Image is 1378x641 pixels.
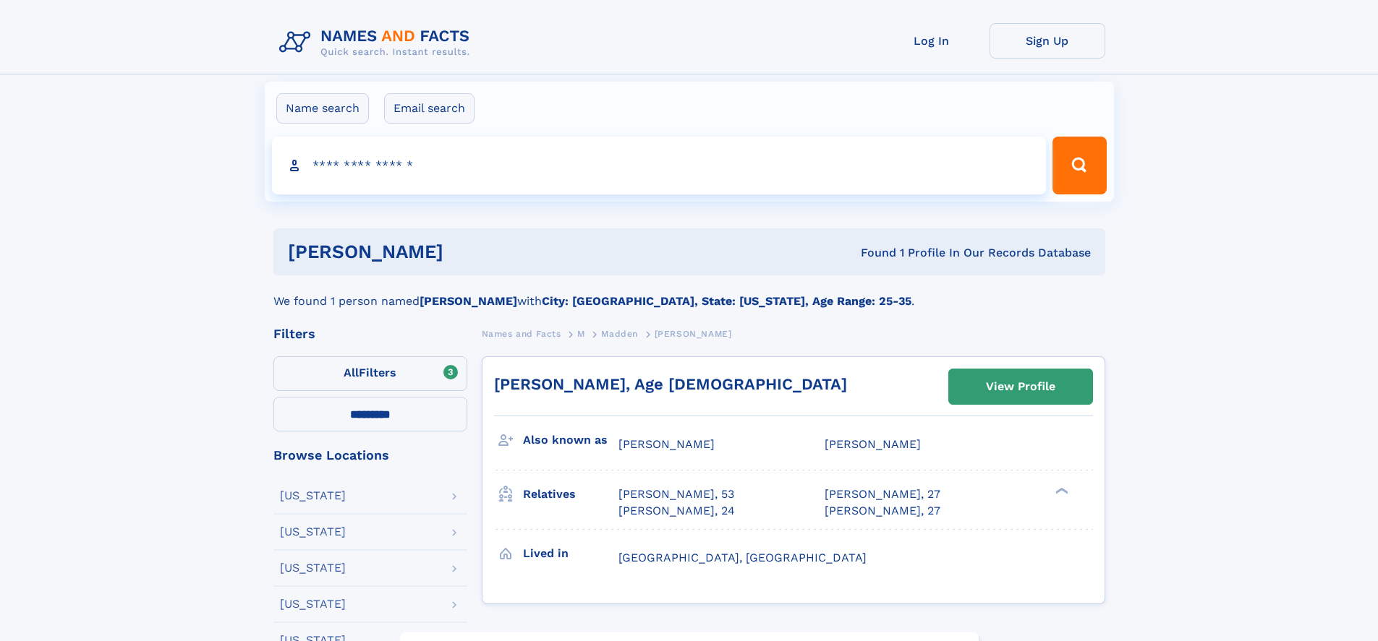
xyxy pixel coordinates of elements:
[601,329,638,339] span: Madden
[280,598,346,610] div: [US_STATE]
[288,243,652,261] h1: [PERSON_NAME]
[280,490,346,502] div: [US_STATE]
[825,503,940,519] a: [PERSON_NAME], 27
[618,437,715,451] span: [PERSON_NAME]
[618,551,867,564] span: [GEOGRAPHIC_DATA], [GEOGRAPHIC_DATA]
[577,324,585,343] a: M
[273,327,467,340] div: Filters
[618,486,734,502] a: [PERSON_NAME], 53
[825,486,940,502] a: [PERSON_NAME], 27
[280,526,346,538] div: [US_STATE]
[482,324,561,343] a: Names and Facts
[276,93,369,124] label: Name search
[523,428,618,452] h3: Also known as
[542,294,911,308] b: City: [GEOGRAPHIC_DATA], State: [US_STATE], Age Range: 25-35
[280,562,346,574] div: [US_STATE]
[523,482,618,507] h3: Relatives
[494,375,847,393] a: [PERSON_NAME], Age [DEMOGRAPHIC_DATA]
[655,329,732,339] span: [PERSON_NAME]
[273,449,467,462] div: Browse Locations
[384,93,475,124] label: Email search
[420,294,517,308] b: [PERSON_NAME]
[825,437,921,451] span: [PERSON_NAME]
[1052,486,1069,496] div: ❯
[652,245,1091,261] div: Found 1 Profile In Our Records Database
[273,23,482,62] img: Logo Names and Facts
[523,541,618,566] h3: Lived in
[577,329,585,339] span: M
[1052,137,1106,194] button: Search Button
[874,23,990,59] a: Log In
[986,370,1055,403] div: View Profile
[272,137,1047,194] input: search input
[990,23,1105,59] a: Sign Up
[601,324,638,343] a: Madden
[344,366,359,379] span: All
[949,369,1092,404] a: View Profile
[618,503,735,519] a: [PERSON_NAME], 24
[273,356,467,391] label: Filters
[273,275,1105,310] div: We found 1 person named with .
